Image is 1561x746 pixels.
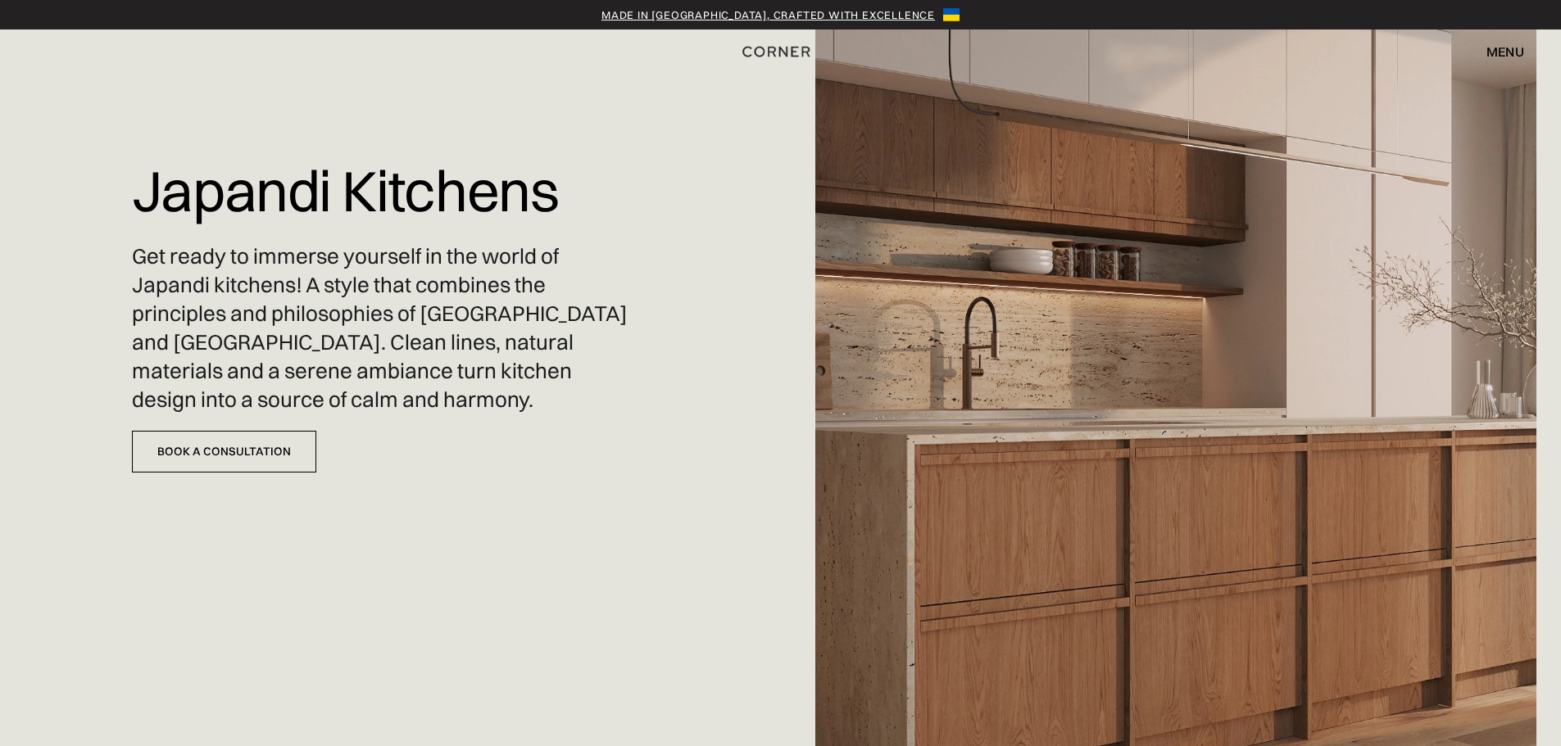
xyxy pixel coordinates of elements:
a: home [724,41,837,62]
div: menu [1486,45,1524,58]
a: Made in [GEOGRAPHIC_DATA], crafted with excellence [601,7,935,23]
h1: Japandi Kitchens [132,147,559,234]
p: Get ready to immerse yourself in the world of Japandi kitchens! A style that combines the princip... [132,242,639,415]
div: menu [1470,38,1524,66]
a: Book a Consultation [132,431,316,472]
